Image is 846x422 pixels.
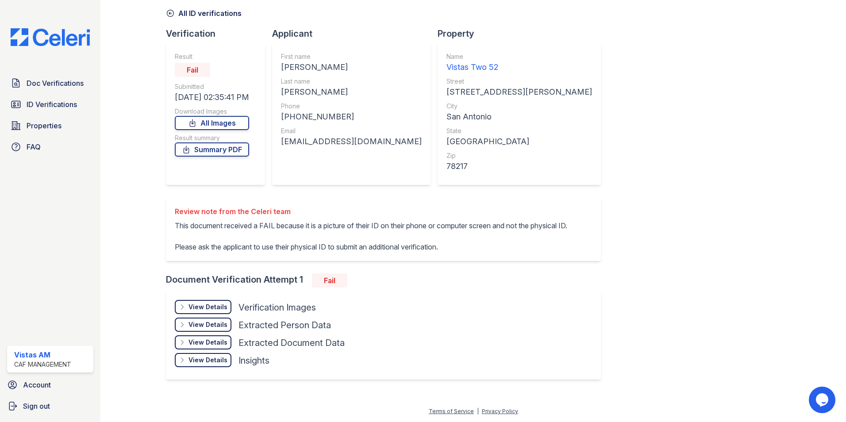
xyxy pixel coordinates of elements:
[446,111,592,123] div: San Antonio
[446,127,592,135] div: State
[23,401,50,411] span: Sign out
[7,96,93,113] a: ID Verifications
[188,356,227,364] div: View Details
[188,303,227,311] div: View Details
[281,86,422,98] div: [PERSON_NAME]
[7,138,93,156] a: FAQ
[238,301,316,314] div: Verification Images
[281,61,422,73] div: [PERSON_NAME]
[446,160,592,173] div: 78217
[446,52,592,73] a: Name Vistas Two 52
[4,376,97,394] a: Account
[281,111,422,123] div: [PHONE_NUMBER]
[166,273,608,288] div: Document Verification Attempt 1
[446,135,592,148] div: [GEOGRAPHIC_DATA]
[175,63,210,77] div: Fail
[281,135,422,148] div: [EMAIL_ADDRESS][DOMAIN_NAME]
[175,52,249,61] div: Result
[188,338,227,347] div: View Details
[27,78,84,88] span: Doc Verifications
[175,220,567,252] p: This document received a FAIL because it is a picture of their ID on their phone or computer scre...
[7,117,93,134] a: Properties
[175,116,249,130] a: All Images
[188,320,227,329] div: View Details
[27,99,77,110] span: ID Verifications
[446,61,592,73] div: Vistas Two 52
[175,206,567,217] div: Review note from the Celeri team
[446,151,592,160] div: Zip
[23,380,51,390] span: Account
[477,408,479,414] div: |
[446,52,592,61] div: Name
[281,127,422,135] div: Email
[175,107,249,116] div: Download Images
[7,74,93,92] a: Doc Verifications
[238,337,345,349] div: Extracted Document Data
[175,91,249,104] div: [DATE] 02:35:41 PM
[175,134,249,142] div: Result summary
[446,102,592,111] div: City
[272,27,438,40] div: Applicant
[175,82,249,91] div: Submitted
[14,360,71,369] div: CAF Management
[27,120,62,131] span: Properties
[281,102,422,111] div: Phone
[438,27,608,40] div: Property
[312,273,347,288] div: Fail
[281,77,422,86] div: Last name
[14,349,71,360] div: Vistas AM
[4,397,97,415] a: Sign out
[446,77,592,86] div: Street
[281,52,422,61] div: First name
[429,408,474,414] a: Terms of Service
[482,408,518,414] a: Privacy Policy
[27,142,41,152] span: FAQ
[238,319,331,331] div: Extracted Person Data
[175,142,249,157] a: Summary PDF
[238,354,269,367] div: Insights
[4,28,97,46] img: CE_Logo_Blue-a8612792a0a2168367f1c8372b55b34899dd931a85d93a1a3d3e32e68fde9ad4.png
[809,387,837,413] iframe: chat widget
[446,86,592,98] div: [STREET_ADDRESS][PERSON_NAME]
[166,8,242,19] a: All ID verifications
[166,27,272,40] div: Verification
